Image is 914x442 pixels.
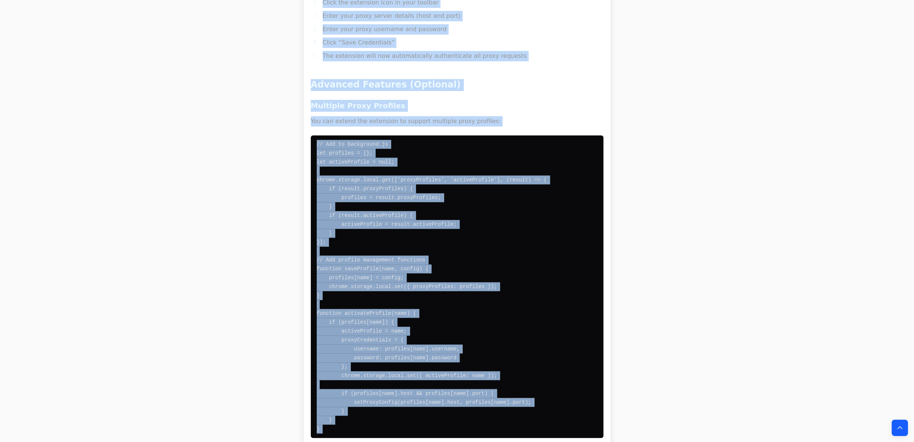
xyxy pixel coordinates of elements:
[320,37,604,48] li: Click “Save Credentials”
[311,79,604,91] h2: Advanced Features (Optional)
[317,141,547,432] code: // Add to background.js let profiles = {}; let activeProfile = null; chrome.storage.local.get(['p...
[311,100,604,112] h3: Multiple Proxy Profiles
[320,24,604,34] li: Enter your proxy username and password
[320,11,604,21] li: Enter your proxy server details (host and port)
[311,116,604,126] p: You can extend the extension to support multiple proxy profiles:
[892,420,908,436] button: Back to top
[320,51,604,61] li: The extension will now automatically authenticate all proxy requests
